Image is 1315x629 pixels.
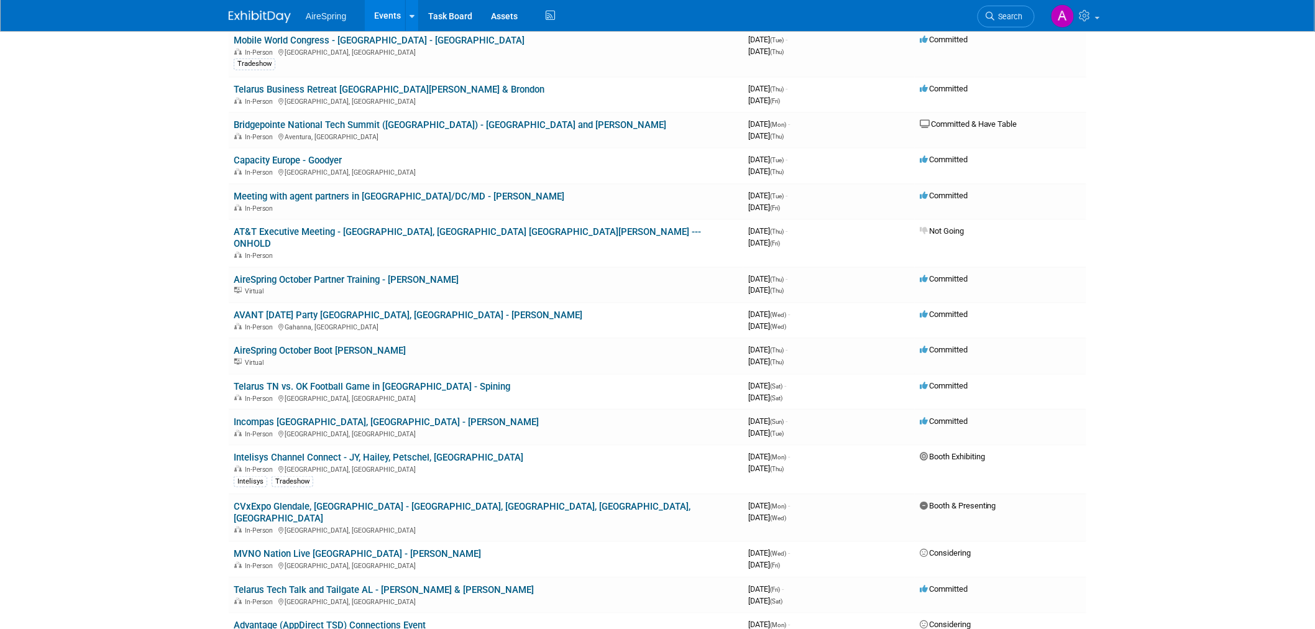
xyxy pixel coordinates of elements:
[234,98,242,104] img: In-Person Event
[748,167,784,176] span: [DATE]
[748,155,787,164] span: [DATE]
[234,323,242,329] img: In-Person Event
[770,454,786,461] span: (Mon)
[788,548,790,558] span: -
[770,228,784,235] span: (Thu)
[770,550,786,557] span: (Wed)
[748,35,787,44] span: [DATE]
[786,226,787,236] span: -
[748,464,784,473] span: [DATE]
[786,345,787,354] span: -
[245,98,277,106] span: In-Person
[788,452,790,461] span: -
[770,347,784,354] span: (Thu)
[748,513,786,522] span: [DATE]
[234,168,242,175] img: In-Person Event
[786,84,787,93] span: -
[272,476,313,487] div: Tradeshow
[788,620,790,629] span: -
[748,393,782,402] span: [DATE]
[234,191,564,202] a: Meeting with agent partners in [GEOGRAPHIC_DATA]/DC/MD - [PERSON_NAME]
[234,252,242,258] img: In-Person Event
[245,598,277,606] span: In-Person
[245,287,267,295] span: Virtual
[786,191,787,200] span: -
[748,345,787,354] span: [DATE]
[920,155,968,164] span: Committed
[245,466,277,474] span: In-Person
[1051,4,1074,28] img: Aila Ortiaga
[234,155,342,166] a: Capacity Europe - Goodyer
[748,560,780,569] span: [DATE]
[770,430,784,437] span: (Tue)
[770,240,780,247] span: (Fri)
[234,274,459,285] a: AireSpring October Partner Training - [PERSON_NAME]
[920,452,985,461] span: Booth Exhibiting
[770,466,784,472] span: (Thu)
[234,35,525,46] a: Mobile World Congress - [GEOGRAPHIC_DATA] - [GEOGRAPHIC_DATA]
[234,287,242,293] img: Virtual Event
[748,47,784,56] span: [DATE]
[234,84,544,95] a: Telarus Business Retreat [GEOGRAPHIC_DATA][PERSON_NAME] & Brondon
[770,287,784,294] span: (Thu)
[770,98,780,104] span: (Fri)
[245,252,277,260] span: In-Person
[788,310,790,319] span: -
[784,381,786,390] span: -
[234,381,510,392] a: Telarus TN vs. OK Football Game in [GEOGRAPHIC_DATA] - Spining
[748,357,784,366] span: [DATE]
[234,548,481,559] a: MVNO Nation Live [GEOGRAPHIC_DATA] - [PERSON_NAME]
[748,119,790,129] span: [DATE]
[234,47,738,57] div: [GEOGRAPHIC_DATA], [GEOGRAPHIC_DATA]
[770,395,782,402] span: (Sat)
[920,226,964,236] span: Not Going
[920,310,968,319] span: Committed
[234,430,242,436] img: In-Person Event
[234,359,242,365] img: Virtual Event
[234,598,242,604] img: In-Person Event
[234,133,242,139] img: In-Person Event
[770,622,786,628] span: (Mon)
[770,133,784,140] span: (Thu)
[234,204,242,211] img: In-Person Event
[770,193,784,200] span: (Tue)
[234,96,738,106] div: [GEOGRAPHIC_DATA], [GEOGRAPHIC_DATA]
[234,476,267,487] div: Intelisys
[245,48,277,57] span: In-Person
[748,238,780,247] span: [DATE]
[770,418,784,425] span: (Sun)
[748,452,790,461] span: [DATE]
[770,359,784,365] span: (Thu)
[234,584,534,595] a: Telarus Tech Talk and Tailgate AL - [PERSON_NAME] & [PERSON_NAME]
[748,416,787,426] span: [DATE]
[234,428,738,438] div: [GEOGRAPHIC_DATA], [GEOGRAPHIC_DATA]
[920,119,1017,129] span: Committed & Have Table
[786,416,787,426] span: -
[234,167,738,177] div: [GEOGRAPHIC_DATA], [GEOGRAPHIC_DATA]
[748,620,790,629] span: [DATE]
[788,119,790,129] span: -
[234,131,738,141] div: Aventura, [GEOGRAPHIC_DATA]
[748,428,784,438] span: [DATE]
[920,620,971,629] span: Considering
[920,584,968,594] span: Committed
[748,321,786,331] span: [DATE]
[748,96,780,105] span: [DATE]
[234,58,275,70] div: Tradeshow
[770,37,784,44] span: (Tue)
[788,501,790,510] span: -
[245,323,277,331] span: In-Person
[234,321,738,331] div: Gahanna, [GEOGRAPHIC_DATA]
[245,168,277,177] span: In-Person
[770,276,784,283] span: (Thu)
[920,416,968,426] span: Committed
[245,562,277,570] span: In-Person
[748,84,787,93] span: [DATE]
[234,466,242,472] img: In-Person Event
[229,11,291,23] img: ExhibitDay
[770,157,784,163] span: (Tue)
[748,584,784,594] span: [DATE]
[245,359,267,367] span: Virtual
[770,586,780,593] span: (Fri)
[748,596,782,605] span: [DATE]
